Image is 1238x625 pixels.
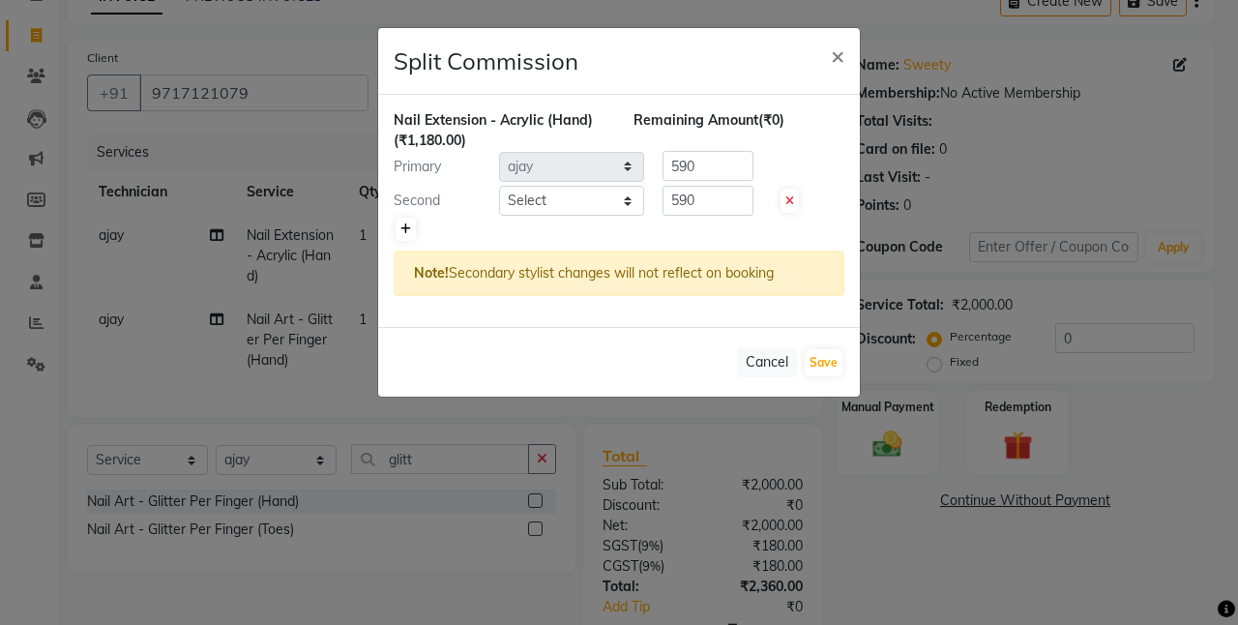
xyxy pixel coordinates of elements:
[831,41,844,70] span: ×
[634,111,758,129] span: Remaining Amount
[815,28,860,82] button: Close
[379,157,499,177] div: Primary
[394,132,466,149] span: (₹1,180.00)
[394,111,593,129] span: Nail Extension - Acrylic (Hand)
[414,264,449,282] strong: Note!
[758,111,784,129] span: (₹0)
[737,347,797,377] button: Cancel
[394,44,578,78] h4: Split Commission
[805,349,842,376] button: Save
[379,191,499,211] div: Second
[394,251,844,296] div: Secondary stylist changes will not reflect on booking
